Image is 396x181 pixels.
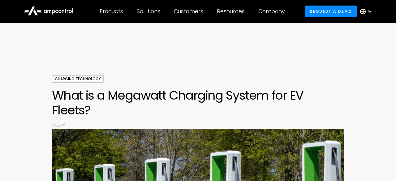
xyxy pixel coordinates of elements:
div: Resources [217,8,245,15]
a: Request a demo [305,6,357,17]
div: Company [258,8,285,15]
div: Solutions [137,8,160,15]
h1: What is a Megawatt Charging System for EV Fleets? [52,88,344,117]
p: [DATE] [52,122,344,129]
div: Customers [174,8,203,15]
div: Charging Technology [52,75,104,83]
div: Products [100,8,123,15]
